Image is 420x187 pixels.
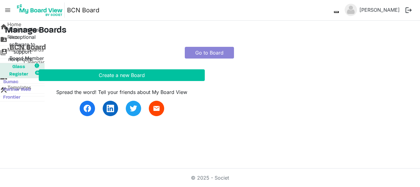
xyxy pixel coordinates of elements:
[107,105,114,112] img: linkedin.svg
[10,55,44,61] span: Board Member
[149,101,164,116] a: email
[191,175,229,181] a: © 2025 - Societ
[130,105,137,112] img: twitter.svg
[39,88,205,96] div: Spread the word! Tell your friends about My Board View
[345,4,357,16] img: no-profile-picture.svg
[39,69,205,81] button: Create a new Board
[84,105,91,112] img: facebook.svg
[5,26,415,36] h3: Manage Boards
[15,2,65,18] img: My Board View Logo
[7,21,21,33] span: Home
[8,26,39,62] span: Societ makes exceptional software to support nonprofits.
[185,47,234,59] a: Go to Board
[10,43,176,52] a: BCN Board
[402,4,415,17] button: logout
[153,105,160,112] span: email
[15,2,67,18] a: My Board View Logo
[67,4,99,16] a: BCN Board
[357,4,402,16] a: [PERSON_NAME]
[2,4,14,16] span: menu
